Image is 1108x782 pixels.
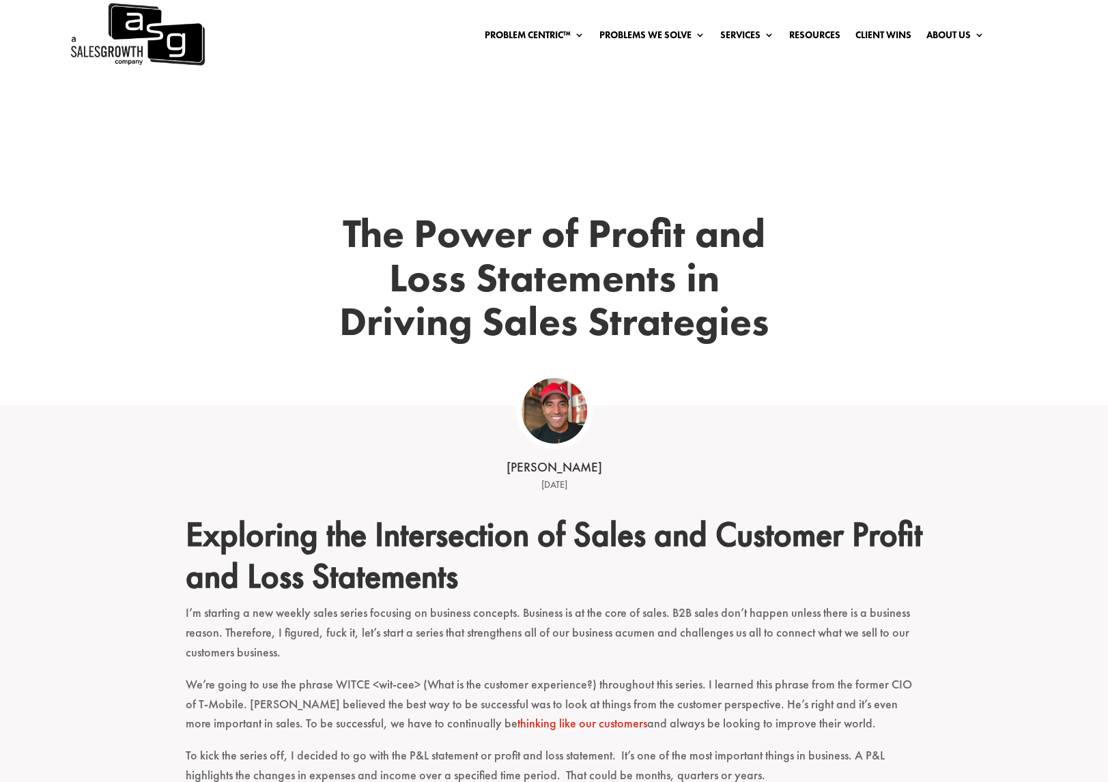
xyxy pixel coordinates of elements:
img: ASG Co_alternate lockup (1) [522,378,587,444]
a: thinking like our customers [517,715,647,731]
p: I’m starting a new weekly sales series focusing on business concepts. Business is at the core of ... [186,603,923,674]
h2: Exploring the Intersection of Sales and Customer Profit and Loss Statements [186,514,923,603]
p: We’re going to use the phrase WITCE <wit-cee> (What is the customer experience?) throughout this ... [186,675,923,746]
div: [DATE] [343,477,766,493]
div: [PERSON_NAME] [343,459,766,477]
h1: The Power of Profit and Loss Statements in Driving Sales Strategies [329,212,780,351]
